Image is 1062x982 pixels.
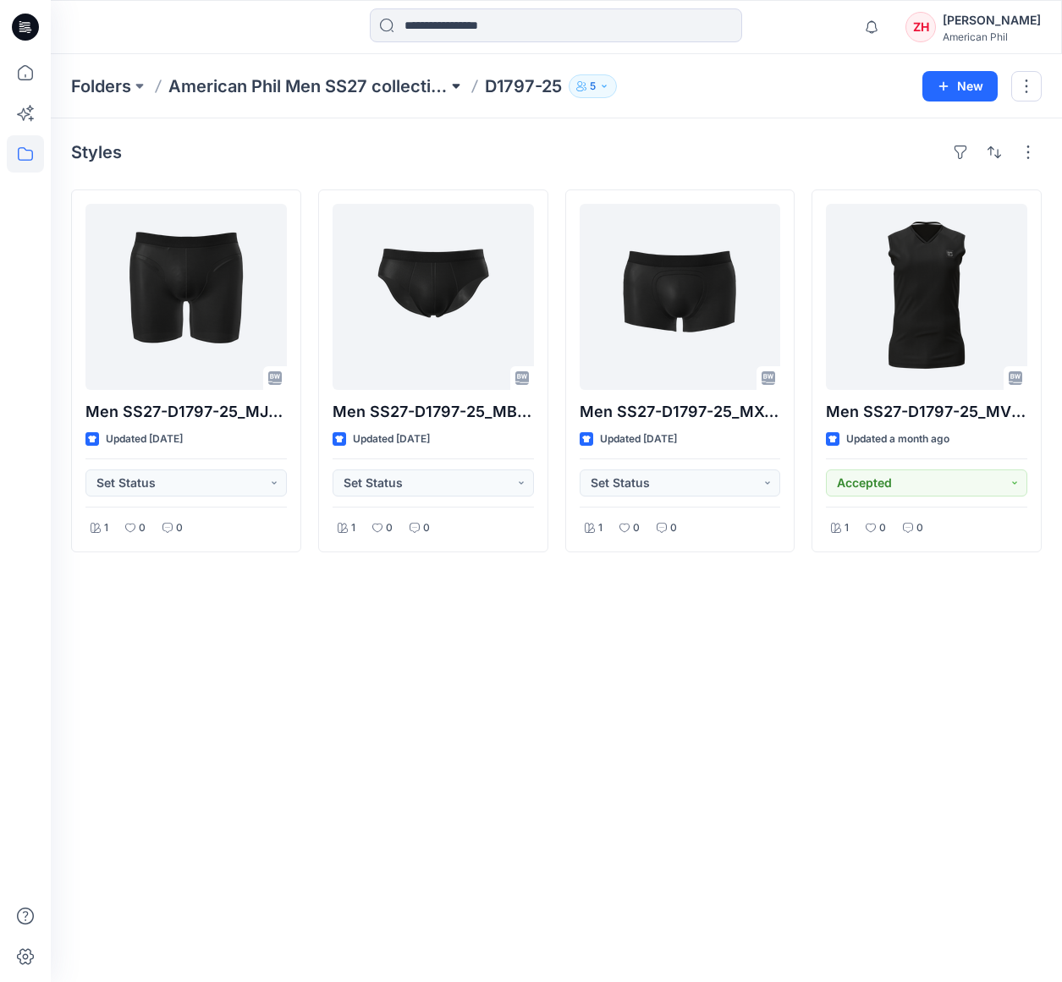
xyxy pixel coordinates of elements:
p: Updated a month ago [846,431,949,448]
a: Men SS27-D1797-25_MX41347A [580,204,781,390]
h4: Styles [71,142,122,162]
p: 0 [633,519,640,537]
p: D1797-25 [485,74,562,98]
p: Men SS27-D1797-25_MJ70169A [85,400,287,424]
p: Updated [DATE] [353,431,430,448]
p: 0 [139,519,146,537]
p: 1 [845,519,849,537]
a: Men SS27-D1797-25_MB30959A [333,204,534,390]
button: 5 [569,74,617,98]
div: [PERSON_NAME] [943,10,1041,30]
p: 0 [423,519,430,537]
div: American Phil [943,30,1041,43]
button: New [922,71,998,101]
p: Men SS27-D1797-25_MX41347A [580,400,781,424]
p: Updated [DATE] [600,431,677,448]
p: 0 [879,519,886,537]
a: American Phil Men SS27 collection [168,74,448,98]
p: 5 [590,77,596,96]
p: Men SS27-D1797-25_MB30959A [333,400,534,424]
p: 1 [351,519,355,537]
a: Folders [71,74,131,98]
p: 0 [386,519,393,537]
p: Men SS27-D1797-25_MV50401 [826,400,1027,424]
p: 1 [598,519,603,537]
p: 0 [916,519,923,537]
p: Updated [DATE] [106,431,183,448]
a: Men SS27-D1797-25_MJ70169A [85,204,287,390]
p: 0 [670,519,677,537]
p: 1 [104,519,108,537]
p: 0 [176,519,183,537]
div: ZH [905,12,936,42]
a: Men SS27-D1797-25_MV50401 [826,204,1027,390]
